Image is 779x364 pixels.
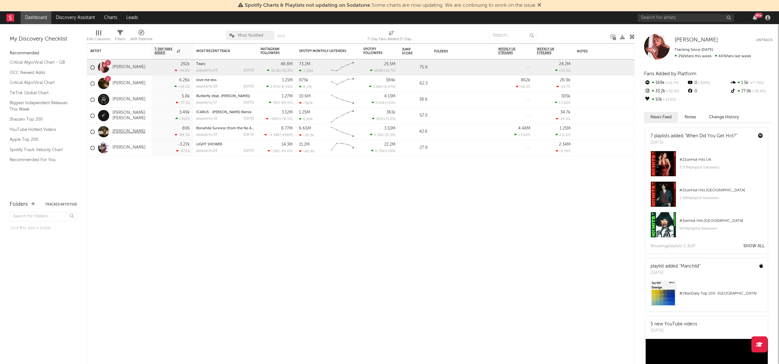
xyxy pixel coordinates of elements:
div: A&R Pipeline [130,35,153,43]
div: 1.27M [282,94,293,98]
div: 4.13M [384,94,395,98]
a: Dashboard [21,11,51,24]
div: -307k [299,101,313,105]
span: -13.6 % [662,98,676,102]
span: 591 [273,101,279,105]
span: +11.7 % [665,81,679,85]
span: +11.7 % [383,69,394,73]
div: # 19 on Daily Top 100: [GEOGRAPHIC_DATA] [679,290,763,297]
div: ( ) [372,101,395,105]
span: -4.98k [269,133,280,137]
div: 2.34M [559,142,571,147]
div: -10.3 % [516,85,530,89]
div: +11.6 % [555,133,571,137]
div: +14.3 % [555,68,571,73]
div: Edit Columns [87,27,110,46]
div: 48.8M [280,62,293,66]
div: Filters [115,35,125,43]
div: 169k [644,79,687,87]
div: [DATE] [243,149,254,153]
div: -13.7 % [556,85,571,89]
div: 0 [687,87,730,96]
div: [DATE] [243,85,254,88]
a: LIGHT SHOWER [196,143,222,146]
a: Charts [100,11,122,24]
a: Leads [122,11,142,24]
div: 6.64k [299,117,313,121]
div: # 3 on Hot Hits [GEOGRAPHIC_DATA] [679,217,763,225]
a: Tears [196,62,205,66]
a: #21onHot Hits [GEOGRAPHIC_DATA]1.56Mplaylist followers [646,181,768,212]
span: -484 [270,117,279,121]
div: 2.32M [299,69,313,73]
div: 57.0 [402,112,428,120]
div: 7 playlists added [651,133,737,140]
div: +3.62 % [555,101,571,105]
span: Spotify Charts & Playlists not updating on Sodatone [245,3,370,8]
div: [DATE] [243,117,254,121]
input: Search for artists [638,14,734,22]
div: 10.6M [299,94,311,98]
div: 3.12M [282,110,293,114]
div: popularity: 33 [196,117,217,121]
div: +34.1 % [174,85,190,89]
div: popularity: 93 [196,69,217,72]
span: Weekly US Streams [498,47,521,55]
div: Notes [577,50,641,53]
a: #21onHot Hits UK3.07Mplaylist followers [646,151,768,181]
div: -80.4k [299,149,314,153]
div: -3.27k [178,142,190,147]
div: 1.25M [560,126,571,131]
span: -49.4 % [280,150,292,153]
div: 25.5M [384,62,395,66]
div: Instagram Followers [261,47,283,55]
button: Notes [678,112,703,123]
div: Folders [434,50,482,53]
a: [PERSON_NAME] [112,145,146,150]
div: +310 % [175,117,190,121]
div: 862k [521,78,530,82]
span: -100 % [697,81,710,85]
svg: Chart title [328,59,357,76]
a: [PERSON_NAME] [PERSON_NAME] [112,110,148,121]
div: 6.65M [299,126,311,131]
div: 42.6 [402,128,428,136]
span: 5.31k [374,133,383,137]
div: 6.26k [179,78,190,82]
div: [DATE] [651,328,697,334]
div: 11.2M [299,142,310,147]
div: popularity: 23 [196,149,217,153]
a: Biggest Independent Releases This Week [10,99,71,113]
div: popularity: 33 [196,133,217,137]
a: Bonafide Survivor (from the No Address Original Motion Picture Soundtrack) [196,127,324,130]
a: ICARUS - [PERSON_NAME] Remix [196,111,252,114]
svg: Chart title [328,92,357,108]
div: 38.6 [402,96,428,104]
span: -12k [272,150,279,153]
div: popularity: 59 [196,85,217,88]
span: +19 % [385,150,394,153]
span: Fans Added by Platform [644,71,696,76]
div: -14.4 % [556,117,571,121]
div: Jump Score [402,48,418,55]
div: 24.2M [559,62,571,66]
div: My Discovery Checklist [10,35,77,43]
div: 62.3 [402,80,428,87]
div: # 21 on Hot Hits UK [679,156,763,164]
div: ( ) [264,133,293,137]
div: love me less [196,78,254,82]
span: +76.5 % [279,117,292,121]
span: 292k fans this week [675,54,712,58]
span: 33.2k [271,69,280,73]
span: -89.4 % [280,101,292,105]
div: +3.64 % [514,133,530,137]
div: 26.9k [560,78,571,82]
div: 806 [182,126,190,131]
div: Most Recent Track [196,49,244,53]
div: 73.2M [299,62,310,66]
div: ( ) [369,85,395,89]
div: [DATE] [243,69,254,72]
button: Show All [743,244,765,248]
div: 1.56M playlist followers [679,194,763,202]
div: popularity: 57 [196,101,217,105]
